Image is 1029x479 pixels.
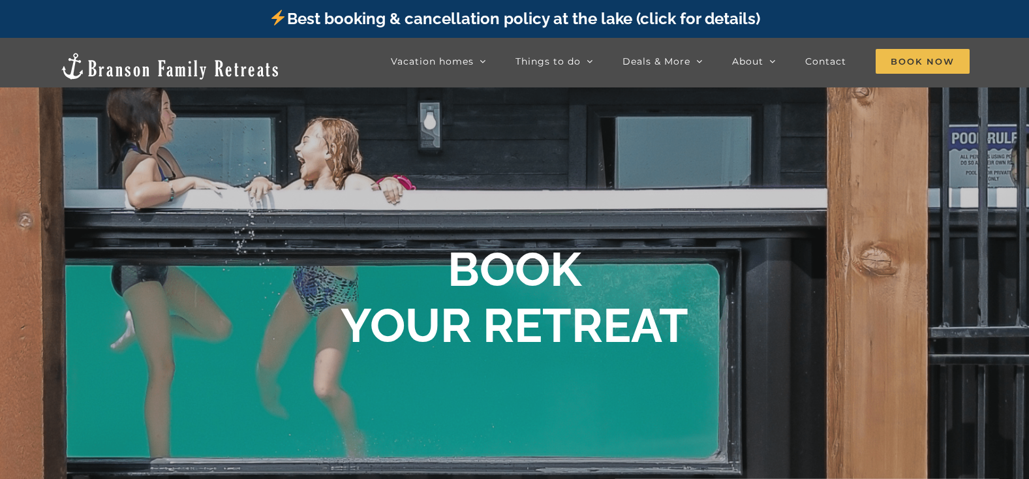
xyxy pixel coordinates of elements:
span: Deals & More [622,57,690,66]
a: About [732,48,776,74]
span: Vacation homes [391,57,474,66]
a: Best booking & cancellation policy at the lake (click for details) [269,9,760,28]
a: Vacation homes [391,48,486,74]
img: ⚡️ [270,10,286,25]
b: BOOK YOUR RETREAT [341,241,688,353]
span: Contact [805,57,846,66]
a: Things to do [515,48,593,74]
nav: Main Menu [391,48,970,74]
a: Contact [805,48,846,74]
img: Branson Family Retreats Logo [59,52,281,81]
span: Things to do [515,57,581,66]
a: Book Now [876,48,970,74]
span: About [732,57,763,66]
a: Deals & More [622,48,703,74]
span: Book Now [876,49,970,74]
